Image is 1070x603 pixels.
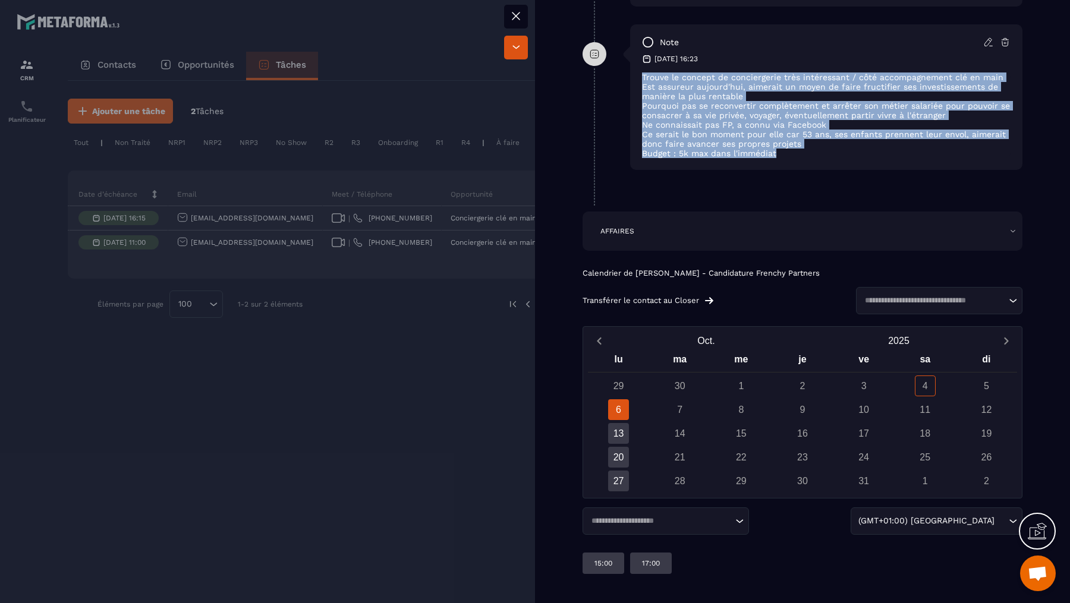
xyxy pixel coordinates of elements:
div: 21 [669,447,690,468]
input: Search for option [587,515,732,527]
div: 13 [608,423,629,444]
div: 27 [608,471,629,491]
div: ve [833,351,895,372]
div: 1 [915,471,936,491]
p: Ne connaissait pas FP, a connu via Facebook [642,120,1011,130]
p: 15:00 [594,558,612,568]
div: 5 [976,375,997,396]
p: note [660,37,679,48]
div: Calendar days [588,375,1017,491]
div: me [710,351,772,372]
div: Search for option [851,507,1022,535]
div: 19 [976,423,997,444]
p: [DATE] 16:23 [654,54,698,64]
span: (GMT+01:00) [GEOGRAPHIC_DATA] [855,514,997,528]
div: 2 [792,375,813,396]
div: 29 [731,471,751,491]
div: 7 [669,399,690,420]
div: 4 [915,375,936,396]
p: AFFAIRES [600,226,634,236]
div: 6 [608,399,629,420]
div: 26 [976,447,997,468]
p: 17:00 [642,558,660,568]
div: Search for option [856,287,1022,314]
div: 8 [731,399,751,420]
div: 3 [854,375,874,396]
div: 29 [608,375,629,396]
p: Est assureur aujourd'hui, aimerait un moyen de faire fructifier ses investissements de manière la... [642,82,1011,101]
div: 2 [976,471,997,491]
div: 23 [792,447,813,468]
p: Pourquoi pas se reconvertir complètement et arrêter son métier salariée pour pouvoir se consacrer... [642,101,1011,120]
div: 31 [854,471,874,491]
div: ma [649,351,710,372]
div: 10 [854,399,874,420]
div: 18 [915,423,936,444]
div: 17 [854,423,874,444]
div: 20 [608,447,629,468]
button: Previous month [588,333,610,349]
div: Search for option [583,507,749,535]
div: Ouvrir le chat [1020,555,1056,591]
p: Calendrier de [PERSON_NAME] - Candidature Frenchy Partners [583,269,1022,278]
div: 9 [792,399,813,420]
button: Next month [995,333,1017,349]
div: Calendar wrapper [588,351,1017,491]
p: Ce serait le bon moment pour elle car 53 ans, ses enfants prennent leur envol, aimerait donc fair... [642,130,1011,149]
div: 12 [976,399,997,420]
div: 30 [669,375,690,396]
input: Search for option [997,514,1006,528]
div: sa [895,351,956,372]
p: Transférer le contact au Closer [583,296,699,305]
div: 28 [669,471,690,491]
input: Search for option [861,295,1006,307]
p: Trouve le concept de conciergerie très intéressant / côté accompagnement clé en main [642,72,1011,82]
p: Budget : 5k max dans l'immédiat [642,149,1011,158]
div: 1 [731,375,751,396]
div: 11 [915,399,936,420]
button: Open months overlay [610,330,802,351]
div: 14 [669,423,690,444]
div: 16 [792,423,813,444]
div: lu [588,351,649,372]
div: 24 [854,447,874,468]
div: 30 [792,471,813,491]
div: 15 [731,423,751,444]
div: je [772,351,833,372]
div: 25 [915,447,936,468]
div: di [956,351,1017,372]
button: Open years overlay [802,330,995,351]
div: 22 [731,447,751,468]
